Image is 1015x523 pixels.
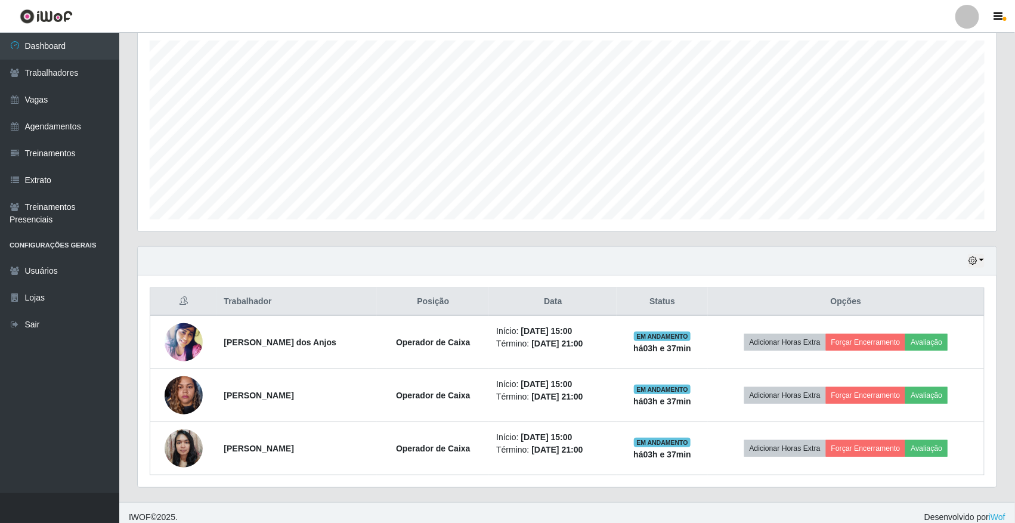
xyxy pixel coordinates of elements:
[129,512,151,522] span: IWOF
[905,440,948,457] button: Avaliação
[826,334,906,351] button: Forçar Encerramento
[496,444,609,456] li: Término:
[531,445,583,454] time: [DATE] 21:00
[633,450,691,459] strong: há 03 h e 37 min
[634,332,691,341] span: EM ANDAMENTO
[708,288,985,316] th: Opções
[989,512,1005,522] a: iWof
[496,378,609,391] li: Início:
[377,288,489,316] th: Posição
[489,288,617,316] th: Data
[633,343,691,353] strong: há 03 h e 37 min
[826,387,906,404] button: Forçar Encerramento
[224,391,293,400] strong: [PERSON_NAME]
[521,326,573,336] time: [DATE] 15:00
[634,385,691,394] span: EM ANDAMENTO
[496,431,609,444] li: Início:
[905,387,948,404] button: Avaliação
[826,440,906,457] button: Forçar Encerramento
[744,440,826,457] button: Adicionar Horas Extra
[396,444,471,453] strong: Operador de Caixa
[224,444,293,453] strong: [PERSON_NAME]
[496,338,609,350] li: Término:
[396,338,471,347] strong: Operador de Caixa
[496,391,609,403] li: Término:
[744,334,826,351] button: Adicionar Horas Extra
[744,387,826,404] button: Adicionar Horas Extra
[521,379,573,389] time: [DATE] 15:00
[633,397,691,406] strong: há 03 h e 37 min
[20,9,73,24] img: CoreUI Logo
[521,432,573,442] time: [DATE] 15:00
[496,325,609,338] li: Início:
[634,438,691,447] span: EM ANDAMENTO
[531,392,583,401] time: [DATE] 21:00
[165,370,203,420] img: 1734465947432.jpeg
[216,288,377,316] th: Trabalhador
[165,423,203,474] img: 1736008247371.jpeg
[905,334,948,351] button: Avaliação
[396,391,471,400] strong: Operador de Caixa
[165,320,203,365] img: 1685320572909.jpeg
[224,338,336,347] strong: [PERSON_NAME] dos Anjos
[531,339,583,348] time: [DATE] 21:00
[617,288,708,316] th: Status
